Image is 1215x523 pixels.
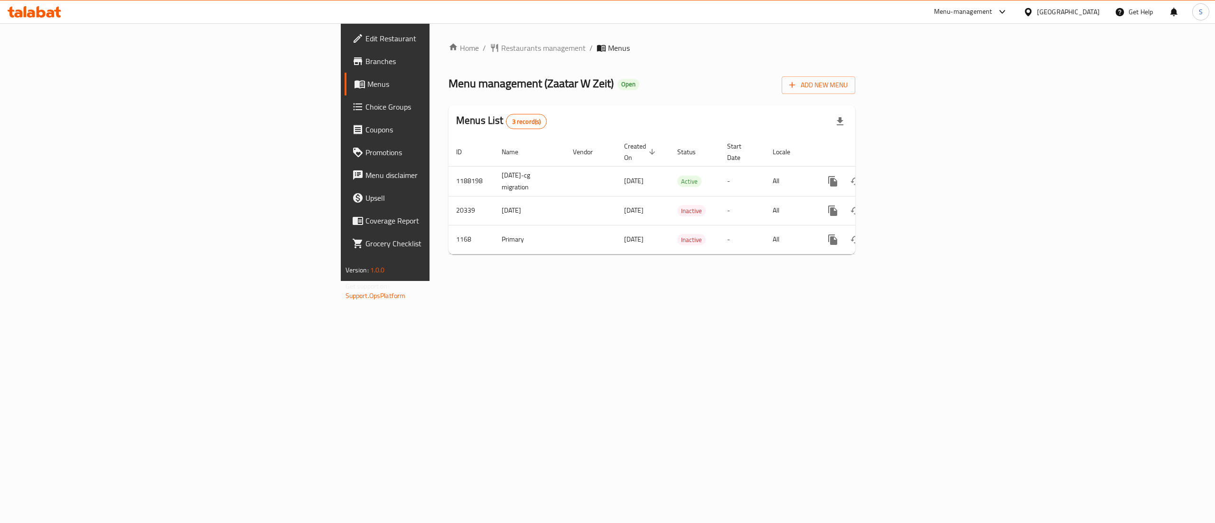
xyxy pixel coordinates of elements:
[365,33,536,44] span: Edit Restaurant
[506,117,547,126] span: 3 record(s)
[346,290,406,302] a: Support.OpsPlatform
[345,50,544,73] a: Branches
[720,166,765,196] td: -
[345,141,544,164] a: Promotions
[677,146,708,158] span: Status
[782,76,855,94] button: Add New Menu
[589,42,593,54] li: /
[345,27,544,50] a: Edit Restaurant
[345,187,544,209] a: Upsell
[677,205,706,216] div: Inactive
[617,79,639,90] div: Open
[502,146,531,158] span: Name
[573,146,605,158] span: Vendor
[765,225,814,254] td: All
[677,234,706,245] span: Inactive
[624,233,644,245] span: [DATE]
[345,164,544,187] a: Menu disclaimer
[934,6,992,18] div: Menu-management
[822,199,844,222] button: more
[346,280,389,292] span: Get support on:
[765,166,814,196] td: All
[365,169,536,181] span: Menu disclaimer
[720,196,765,225] td: -
[844,228,867,251] button: Change Status
[789,79,848,91] span: Add New Menu
[677,234,706,245] div: Inactive
[844,170,867,193] button: Change Status
[365,101,536,112] span: Choice Groups
[624,140,658,163] span: Created On
[822,170,844,193] button: more
[822,228,844,251] button: more
[624,175,644,187] span: [DATE]
[365,56,536,67] span: Branches
[1199,7,1203,17] span: S
[365,192,536,204] span: Upsell
[365,147,536,158] span: Promotions
[449,42,855,54] nav: breadcrumb
[829,110,851,133] div: Export file
[345,232,544,255] a: Grocery Checklist
[506,114,547,129] div: Total records count
[1037,7,1100,17] div: [GEOGRAPHIC_DATA]
[365,124,536,135] span: Coupons
[456,146,474,158] span: ID
[720,225,765,254] td: -
[814,138,920,167] th: Actions
[677,205,706,216] span: Inactive
[365,238,536,249] span: Grocery Checklist
[617,80,639,88] span: Open
[449,138,920,254] table: enhanced table
[345,209,544,232] a: Coverage Report
[346,264,369,276] span: Version:
[345,118,544,141] a: Coupons
[345,73,544,95] a: Menus
[624,204,644,216] span: [DATE]
[765,196,814,225] td: All
[370,264,385,276] span: 1.0.0
[608,42,630,54] span: Menus
[773,146,803,158] span: Locale
[345,95,544,118] a: Choice Groups
[456,113,547,129] h2: Menus List
[367,78,536,90] span: Menus
[677,176,701,187] span: Active
[844,199,867,222] button: Change Status
[365,215,536,226] span: Coverage Report
[727,140,754,163] span: Start Date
